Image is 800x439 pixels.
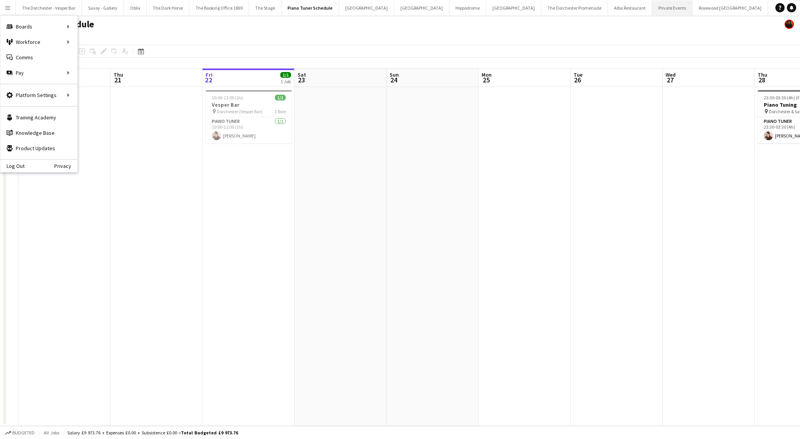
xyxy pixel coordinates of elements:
[0,65,77,80] div: Pay
[0,141,77,156] a: Product Updates
[390,71,399,78] span: Sun
[204,75,213,84] span: 22
[275,95,286,101] span: 1/1
[206,71,213,78] span: Fri
[394,0,449,15] button: [GEOGRAPHIC_DATA]
[281,0,339,15] button: Piano Tuner Schedule
[206,101,292,108] h3: Vesper Bar
[758,71,767,78] span: Thu
[112,75,123,84] span: 21
[652,0,693,15] button: Private Events
[206,90,292,143] app-job-card: 10:00-11:00 (1h)1/1Vesper Bar Dorchester (Vesper Bar)1 RolePiano Tuner1/110:00-11:00 (1h)[PERSON_...
[666,71,676,78] span: Wed
[274,109,286,114] span: 1 Role
[114,71,123,78] span: Thu
[189,0,249,15] button: The Booking Office 1869
[0,34,77,50] div: Workforce
[12,430,35,436] span: Budgeted
[574,71,582,78] span: Tue
[0,50,77,65] a: Comms
[756,75,767,84] span: 28
[486,0,541,15] button: [GEOGRAPHIC_DATA]
[16,0,82,15] button: The Dorchester - Vesper Bar
[281,79,291,84] div: 1 Job
[217,109,263,114] span: Dorchester (Vesper Bar)
[572,75,582,84] span: 26
[67,430,238,436] div: Salary £9 973.76 + Expenses £0.00 + Subsistence £0.00 =
[449,0,486,15] button: Hippodrome
[212,95,243,101] span: 10:00-11:00 (1h)
[0,163,25,169] a: Log Out
[124,0,147,15] button: Oblix
[693,0,768,15] button: Rosewood [GEOGRAPHIC_DATA]
[181,430,238,436] span: Total Budgeted £9 973.76
[482,71,492,78] span: Mon
[82,0,124,15] button: Savoy - Gallery
[664,75,676,84] span: 27
[541,0,608,15] button: The Dorchester Promenade
[339,0,394,15] button: [GEOGRAPHIC_DATA]
[0,87,77,103] div: Platform Settings
[480,75,492,84] span: 25
[206,117,292,143] app-card-role: Piano Tuner1/110:00-11:00 (1h)[PERSON_NAME]
[4,429,36,437] button: Budgeted
[0,19,77,34] div: Boards
[54,163,77,169] a: Privacy
[0,125,77,141] a: Knowledge Base
[296,75,306,84] span: 23
[608,0,652,15] button: Alba Restaurant
[42,430,61,436] span: All jobs
[0,110,77,125] a: Training Academy
[298,71,306,78] span: Sat
[388,75,399,84] span: 24
[280,72,291,78] span: 1/1
[147,0,189,15] button: The Dark Horse
[785,20,794,29] app-user-avatar: Celine Amara
[249,0,281,15] button: The Stage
